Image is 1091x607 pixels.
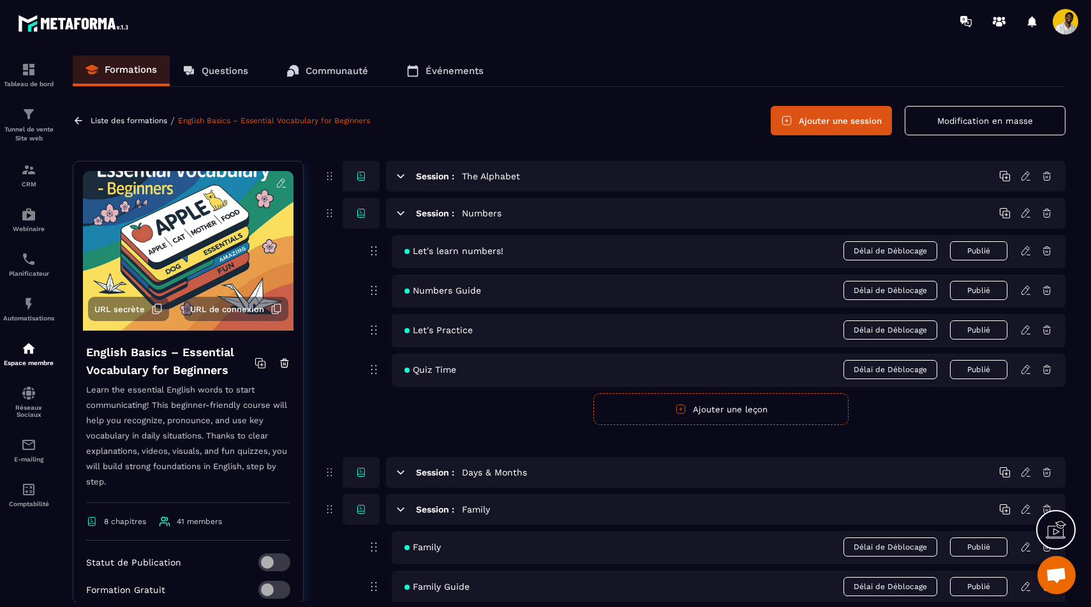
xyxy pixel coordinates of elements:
[3,376,54,428] a: social-networksocial-networkRéseaux Sociaux
[21,207,36,222] img: automations
[404,325,473,335] span: Let's Practice
[21,437,36,453] img: email
[170,56,261,86] a: Questions
[404,581,470,592] span: Family Guide
[86,382,290,503] p: Learn the essential English words to start communicating! This beginner-friendly course will help...
[462,170,520,183] h5: The Alphabet
[91,116,167,125] a: Liste des formations
[83,171,293,331] img: background
[104,517,146,526] span: 8 chapitres
[843,577,937,596] span: Délai de Déblocage
[905,106,1065,135] button: Modification en masse
[462,466,527,479] h5: Days & Months
[416,171,454,181] h6: Session :
[3,125,54,143] p: Tunnel de vente Site web
[178,116,370,125] a: English Basics – Essential Vocabulary for Beginners
[3,500,54,507] p: Comptabilité
[404,542,441,552] span: Family
[190,304,264,314] span: URL de connexion
[426,65,484,77] p: Événements
[86,343,255,379] h4: English Basics – Essential Vocabulary for Beginners
[3,52,54,97] a: formationformationTableau de bord
[21,386,36,401] img: social-network
[3,153,54,197] a: formationformationCRM
[593,393,849,425] button: Ajouter une leçon
[3,359,54,366] p: Espace membre
[950,281,1007,300] button: Publié
[3,181,54,188] p: CRM
[950,360,1007,379] button: Publié
[3,472,54,517] a: accountantaccountantComptabilité
[105,64,157,75] p: Formations
[94,304,145,314] span: URL secrète
[404,364,456,375] span: Quiz Time
[3,80,54,87] p: Tableau de bord
[394,56,496,86] a: Événements
[771,106,892,135] button: Ajouter une session
[843,537,937,557] span: Délai de Déblocage
[21,162,36,177] img: formation
[462,207,501,220] h5: Numbers
[3,97,54,153] a: formationformationTunnel de vente Site web
[170,115,175,127] span: /
[21,251,36,267] img: scheduler
[3,242,54,287] a: schedulerschedulerPlanificateur
[416,504,454,514] h6: Session :
[416,467,454,477] h6: Session :
[950,577,1007,596] button: Publié
[3,428,54,472] a: emailemailE-mailing
[950,320,1007,340] button: Publié
[3,287,54,331] a: automationsautomationsAutomatisations
[3,331,54,376] a: automationsautomationsEspace membre
[306,65,368,77] p: Communauté
[274,56,381,86] a: Communauté
[21,482,36,497] img: accountant
[462,503,490,516] h5: Family
[404,285,481,296] span: Numbers Guide
[3,315,54,322] p: Automatisations
[950,241,1007,260] button: Publié
[184,297,288,321] button: URL de connexion
[843,360,937,379] span: Délai de Déblocage
[404,246,503,256] span: Let's learn numbers!
[21,107,36,122] img: formation
[21,341,36,356] img: automations
[3,270,54,277] p: Planificateur
[3,404,54,418] p: Réseaux Sociaux
[86,585,165,595] p: Formation Gratuit
[18,11,133,35] img: logo
[202,65,248,77] p: Questions
[1037,556,1076,594] div: Ouvrir le chat
[88,297,169,321] button: URL secrète
[177,517,222,526] span: 41 members
[843,241,937,260] span: Délai de Déblocage
[3,225,54,232] p: Webinaire
[950,537,1007,557] button: Publié
[3,456,54,463] p: E-mailing
[843,320,937,340] span: Délai de Déblocage
[21,296,36,311] img: automations
[86,557,181,567] p: Statut de Publication
[416,208,454,218] h6: Session :
[73,56,170,86] a: Formations
[21,62,36,77] img: formation
[843,281,937,300] span: Délai de Déblocage
[3,197,54,242] a: automationsautomationsWebinaire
